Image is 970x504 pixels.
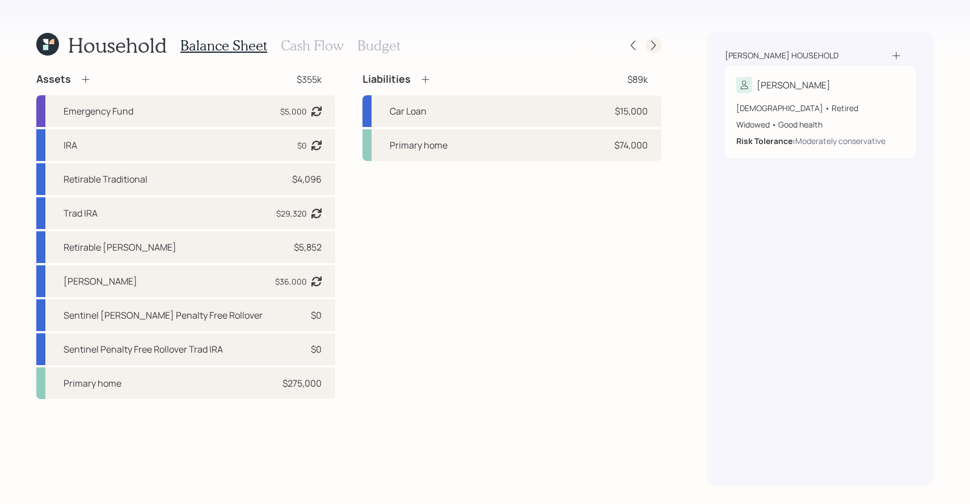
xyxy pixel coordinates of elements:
div: Emergency Fund [64,104,133,118]
h3: Balance Sheet [180,37,267,54]
h1: Household [68,33,167,57]
div: $4,096 [292,172,322,186]
div: [PERSON_NAME] [757,78,830,92]
div: Primary home [64,376,121,390]
div: Trad IRA [64,206,98,220]
div: $0 [297,139,307,151]
div: Sentinel [PERSON_NAME] Penalty Free Rollover [64,308,263,322]
h3: Cash Flow [281,37,344,54]
h4: Liabilities [362,73,411,86]
b: Risk Tolerance: [736,135,795,146]
div: Sentinel Penalty Free Rollover Trad IRA [64,342,223,356]
div: $5,000 [280,105,307,117]
div: $89k [627,73,648,86]
div: [DEMOGRAPHIC_DATA] • Retired [736,102,904,114]
div: $0 [311,342,322,356]
h4: Assets [36,73,71,86]
div: $355k [297,73,322,86]
div: Widowed • Good health [736,118,904,130]
div: $15,000 [615,104,648,118]
div: Primary home [390,138,448,152]
h3: Budget [357,37,400,54]
div: Car Loan [390,104,427,118]
div: Retirable Traditional [64,172,147,186]
div: $0 [311,308,322,322]
div: $36,000 [275,276,307,287]
div: [PERSON_NAME] [64,274,137,288]
div: Retirable [PERSON_NAME] [64,240,176,254]
div: Moderately conservative [795,135,885,147]
div: IRA [64,138,77,152]
div: $5,852 [294,240,322,254]
div: $275,000 [282,376,322,390]
div: $74,000 [614,138,648,152]
div: $29,320 [276,207,307,219]
div: [PERSON_NAME] household [725,50,838,61]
